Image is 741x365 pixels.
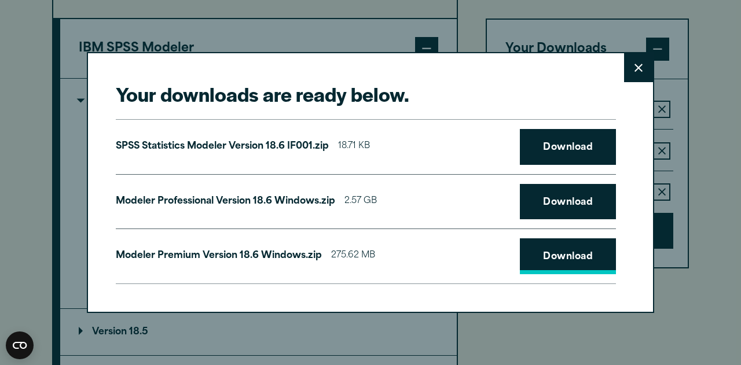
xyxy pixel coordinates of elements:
[520,184,616,220] a: Download
[520,238,616,274] a: Download
[116,81,616,107] h2: Your downloads are ready below.
[338,138,370,155] span: 18.71 KB
[344,193,377,210] span: 2.57 GB
[116,193,335,210] p: Modeler Professional Version 18.6 Windows.zip
[331,248,375,264] span: 275.62 MB
[6,331,34,359] button: Open CMP widget
[116,138,329,155] p: SPSS Statistics Modeler Version 18.6 IF001.zip
[520,129,616,165] a: Download
[116,248,322,264] p: Modeler Premium Version 18.6 Windows.zip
